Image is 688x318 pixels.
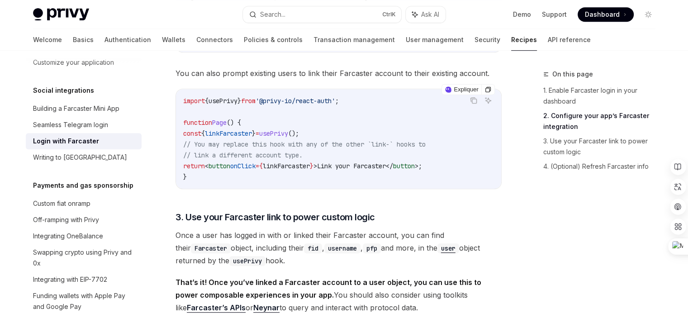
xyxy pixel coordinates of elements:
[33,103,119,114] div: Building a Farcaster Mini App
[176,211,375,223] span: 3. Use your Farcaster link to power custom logic
[313,29,395,51] a: Transaction management
[191,243,231,253] code: Farcaster
[162,29,185,51] a: Wallets
[324,243,361,253] code: username
[406,6,446,23] button: Ask AI
[209,97,237,105] span: usePrivy
[552,69,593,80] span: On this page
[26,117,142,133] a: Seamless Telegram login
[33,274,107,285] div: Integrating with EIP-7702
[237,97,241,105] span: }
[26,212,142,228] a: Off-ramping with Privy
[393,162,415,170] span: button
[543,159,663,174] a: 4. (Optional) Refresh Farcaster info
[176,229,502,267] span: Once a user has logged in with or linked their Farcaster account, you can find their object, incl...
[205,129,252,138] span: linkFarcaster
[26,244,142,271] a: Swapping crypto using Privy and 0x
[317,162,386,170] span: Link your Farcaster
[33,247,136,269] div: Swapping crypto using Privy and 0x
[33,152,127,163] div: Writing to [GEOGRAPHIC_DATA]
[104,29,151,51] a: Authentication
[641,7,655,22] button: Toggle dark mode
[209,162,230,170] span: button
[33,85,94,96] h5: Social integrations
[256,162,259,170] span: =
[578,7,634,22] a: Dashboard
[205,162,209,170] span: <
[543,109,663,134] a: 2. Configure your app’s Farcaster integration
[585,10,620,19] span: Dashboard
[183,97,205,105] span: import
[259,162,263,170] span: {
[26,100,142,117] a: Building a Farcaster Mini App
[259,129,288,138] span: usePrivy
[183,151,303,159] span: // link a different account type.
[468,95,479,106] button: Copy the contents from the code block
[183,129,201,138] span: const
[176,278,481,299] strong: That’s it! Once you’ve linked a Farcaster account to a user object, you can use this to power com...
[542,10,567,19] a: Support
[421,10,439,19] span: Ask AI
[256,129,259,138] span: =
[406,29,464,51] a: User management
[511,29,537,51] a: Recipes
[33,290,136,312] div: Funding wallets with Apple Pay and Google Pay
[263,162,310,170] span: linkFarcaster
[513,10,531,19] a: Demo
[183,140,426,148] span: // You may replace this hook with any of the other `link-` hooks to
[33,119,108,130] div: Seamless Telegram login
[26,133,142,149] a: Login with Farcaster
[26,195,142,212] a: Custom fiat onramp
[335,97,339,105] span: ;
[183,162,205,170] span: return
[176,276,502,314] span: You should also consider using toolkits like or to query and interact with protocol data.
[176,67,502,80] span: You can also prompt existing users to link their Farcaster account to their existing account.
[474,29,500,51] a: Security
[256,97,335,105] span: '@privy-io/react-auth'
[26,228,142,244] a: Integrating OneBalance
[543,83,663,109] a: 1. Enable Farcaster login in your dashboard
[26,149,142,166] a: Writing to [GEOGRAPHIC_DATA]
[244,29,303,51] a: Policies & controls
[543,134,663,159] a: 3. Use your Farcaster link to power custom logic
[482,95,494,106] button: Ask AI
[230,162,256,170] span: onClick
[437,243,459,252] a: user
[33,198,90,209] div: Custom fiat onramp
[33,8,89,21] img: light logo
[386,162,393,170] span: </
[183,119,212,127] span: function
[243,6,401,23] button: Search...CtrlK
[252,129,256,138] span: }
[183,173,187,181] span: }
[26,271,142,288] a: Integrating with EIP-7702
[33,231,103,242] div: Integrating OneBalance
[241,97,256,105] span: from
[313,162,317,170] span: >
[363,243,381,253] code: pfp
[304,243,322,253] code: fid
[187,303,246,313] a: Farcaster’s APIs
[33,136,99,147] div: Login with Farcaster
[33,214,99,225] div: Off-ramping with Privy
[229,256,266,266] code: usePrivy
[253,303,280,313] a: Neynar
[33,29,62,51] a: Welcome
[415,162,418,170] span: >
[196,29,233,51] a: Connectors
[548,29,591,51] a: API reference
[212,119,227,127] span: Page
[73,29,94,51] a: Basics
[310,162,313,170] span: }
[382,11,396,18] span: Ctrl K
[26,288,142,315] a: Funding wallets with Apple Pay and Google Pay
[201,129,205,138] span: {
[418,162,422,170] span: ;
[205,97,209,105] span: {
[260,9,285,20] div: Search...
[33,180,133,191] h5: Payments and gas sponsorship
[227,119,241,127] span: () {
[288,129,299,138] span: ();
